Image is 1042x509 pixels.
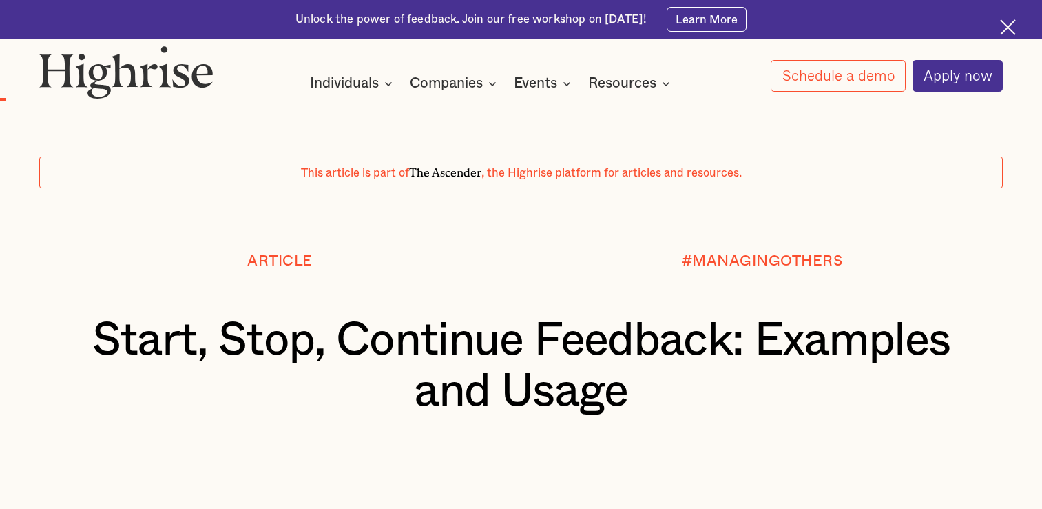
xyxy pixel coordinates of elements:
[410,75,483,92] div: Companies
[771,60,906,92] a: Schedule a demo
[514,75,575,92] div: Events
[682,253,843,269] div: #MANAGINGOTHERS
[310,75,379,92] div: Individuals
[913,60,1003,92] a: Apply now
[1000,19,1016,35] img: Cross icon
[588,75,656,92] div: Resources
[301,168,409,179] span: This article is part of
[588,75,674,92] div: Resources
[310,75,397,92] div: Individuals
[247,253,313,269] div: Article
[667,7,747,32] a: Learn More
[295,12,647,28] div: Unlock the power of feedback. Join our free workshop on [DATE]!
[79,315,963,417] h1: Start, Stop, Continue Feedback: Examples and Usage
[409,163,481,177] span: The Ascender
[39,46,213,98] img: Highrise logo
[410,75,501,92] div: Companies
[481,168,742,179] span: , the Highrise platform for articles and resources.
[514,75,557,92] div: Events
